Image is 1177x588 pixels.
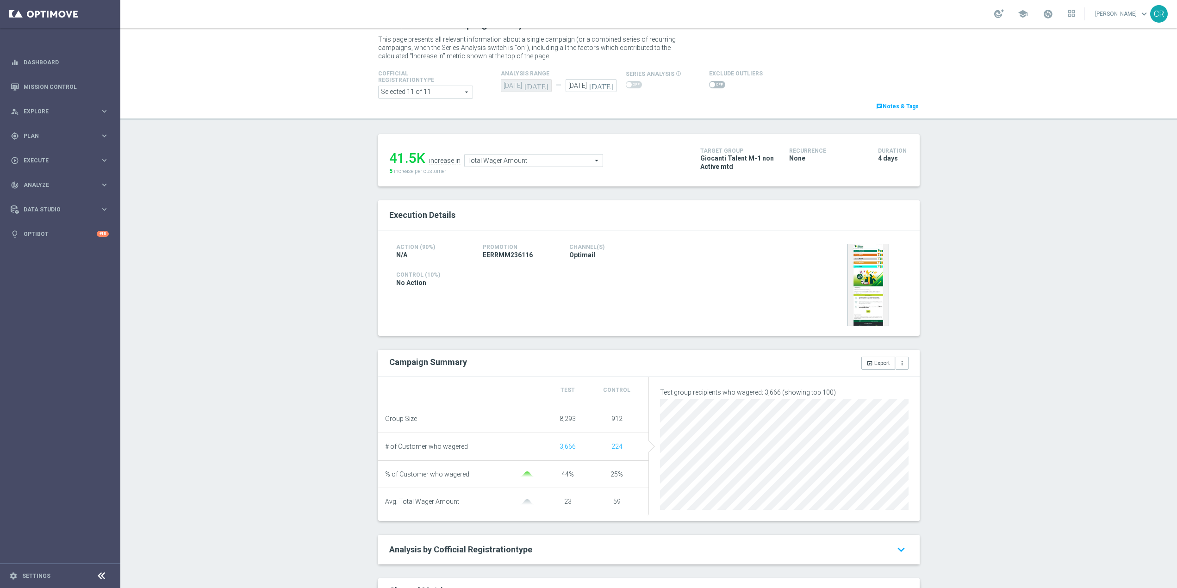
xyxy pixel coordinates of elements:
[611,443,623,450] span: Show unique customers
[385,498,459,506] span: Avg. Total Wager Amount
[11,107,100,116] div: Explore
[524,79,552,89] i: [DATE]
[878,148,909,154] h4: Duration
[11,230,19,238] i: lightbulb
[389,150,425,167] div: 41.5K
[483,244,555,250] h4: Promotion
[789,154,805,162] span: None
[789,148,864,154] h4: Recurrence
[11,107,19,116] i: person_search
[378,35,688,60] p: This page presents all relevant information about a single campaign (or a combined series of recu...
[389,210,455,220] span: Execution Details
[11,222,109,246] div: Optibot
[97,231,109,237] div: +10
[1150,5,1168,23] div: CR
[1139,9,1149,19] span: keyboard_arrow_down
[10,230,109,238] button: lightbulb Optibot +10
[11,205,100,214] div: Data Studio
[560,415,576,422] span: 8,293
[24,158,100,163] span: Execute
[560,443,576,450] span: Show unique customers
[894,541,909,558] i: keyboard_arrow_down
[24,133,100,139] span: Plan
[10,83,109,91] button: Mission Control
[22,573,50,579] a: Settings
[379,86,473,98] span: Expert Online Expert Retail Master Online Master Retail Other and 6 more
[11,181,100,189] div: Analyze
[385,443,468,451] span: # of Customer who wagered
[861,357,895,370] button: open_in_browser Export
[100,180,109,189] i: keyboard_arrow_right
[100,107,109,116] i: keyboard_arrow_right
[875,101,920,111] a: chatNotes & Tags
[394,168,446,174] span: increase per customer
[1018,9,1028,19] span: school
[11,58,19,67] i: equalizer
[569,244,642,250] h4: Channel(s)
[700,154,775,171] span: Giocanti Talent M-1 non Active mtd
[566,79,617,92] input: Select Date
[564,498,572,505] span: 23
[483,251,533,259] span: EERRMM236116
[603,387,630,393] span: Control
[24,222,97,246] a: Optibot
[626,71,674,77] span: series analysis
[389,357,467,367] h2: Campaign Summary
[709,70,763,77] h4: Exclude Outliers
[100,156,109,165] i: keyboard_arrow_right
[569,251,595,259] span: Optimail
[560,387,575,393] span: Test
[11,181,19,189] i: track_changes
[866,360,873,366] i: open_in_browser
[11,156,100,165] div: Execute
[518,471,536,477] img: gaussianGreen.svg
[10,206,109,213] button: Data Studio keyboard_arrow_right
[389,545,532,554] span: Analysis by Cofficial Registrationtype
[100,205,109,214] i: keyboard_arrow_right
[396,251,407,259] span: N/A
[10,108,109,115] button: person_search Explore keyboard_arrow_right
[396,272,729,278] h4: Control (10%)
[611,415,623,422] span: 912
[676,71,681,76] i: info_outline
[660,388,909,396] p: Test group recipients who wagered: 3,666 (showing top 100)
[501,70,626,77] h4: analysis range
[876,103,883,110] i: chat
[878,154,898,162] span: 4 days
[24,50,109,74] a: Dashboard
[700,148,775,154] h4: Target Group
[11,156,19,165] i: play_circle_outline
[378,70,457,83] h4: Cofficial Registrationtype
[552,81,566,89] div: —
[11,132,100,140] div: Plan
[396,279,426,287] span: No Action
[24,207,100,212] span: Data Studio
[11,132,19,140] i: gps_fixed
[589,79,617,89] i: [DATE]
[518,499,536,505] img: gaussianGrey.svg
[899,360,905,366] i: more_vert
[389,544,909,555] a: Analysis by Cofficial Registrationtype keyboard_arrow_down
[11,74,109,99] div: Mission Control
[847,244,889,326] img: 36309.jpeg
[10,132,109,140] button: gps_fixed Plan keyboard_arrow_right
[10,157,109,164] button: play_circle_outline Execute keyboard_arrow_right
[100,131,109,140] i: keyboard_arrow_right
[429,157,461,165] div: increase in
[24,109,100,114] span: Explore
[610,470,623,478] span: 25%
[396,244,469,250] h4: Action (90%)
[10,59,109,66] button: equalizer Dashboard
[11,50,109,74] div: Dashboard
[385,470,469,478] span: % of Customer who wagered
[9,572,18,580] i: settings
[389,168,392,174] span: 5
[24,182,100,188] span: Analyze
[24,74,109,99] a: Mission Control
